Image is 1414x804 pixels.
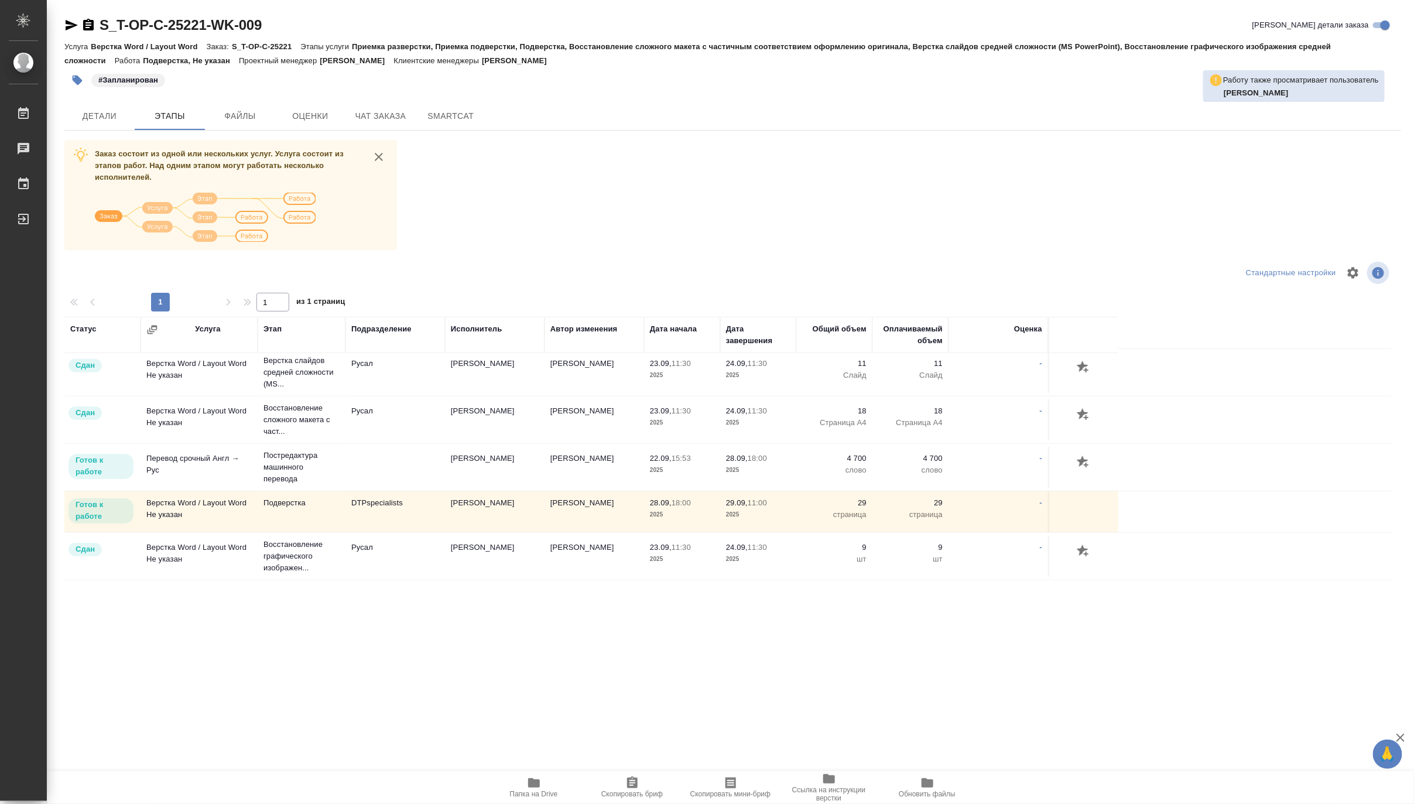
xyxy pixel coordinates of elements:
[878,370,943,381] p: Слайд
[351,323,412,335] div: Подразделение
[81,18,95,32] button: Скопировать ссылку
[726,406,748,415] p: 24.09,
[726,323,790,347] div: Дата завершения
[1367,262,1392,284] span: Посмотреть информацию
[726,543,748,552] p: 24.09,
[802,370,867,381] p: Слайд
[726,464,790,476] p: 2025
[239,56,320,65] p: Проектный менеджер
[142,109,198,124] span: Этапы
[878,542,943,553] p: 9
[1339,259,1367,287] span: Настроить таблицу
[370,148,388,166] button: close
[232,42,300,51] p: S_T-OP-C-25221
[1378,742,1398,767] span: 🙏
[100,17,262,33] a: S_T-OP-C-25221-WK-009
[1014,323,1042,335] div: Оценка
[445,536,545,577] td: [PERSON_NAME]
[296,295,345,312] span: из 1 страниц
[878,417,943,429] p: Страница А4
[802,453,867,464] p: 4 700
[300,42,352,51] p: Этапы услуги
[445,491,545,532] td: [PERSON_NAME]
[545,399,644,440] td: [PERSON_NAME]
[650,543,672,552] p: 23.09,
[345,491,445,532] td: DTPspecialists
[143,56,239,65] p: Подверстка, Не указан
[90,74,166,84] span: Запланирован
[1224,88,1289,97] b: [PERSON_NAME]
[345,352,445,393] td: Русал
[726,359,748,368] p: 24.09,
[878,553,943,565] p: шт
[146,324,158,336] button: Сгруппировать
[550,323,617,335] div: Автор изменения
[802,417,867,429] p: Страница А4
[76,499,126,522] p: Готов к работе
[263,450,340,485] p: Постредактура машинного перевода
[802,405,867,417] p: 18
[1243,264,1339,282] div: split button
[1040,454,1042,463] a: -
[650,406,672,415] p: 23.09,
[141,491,258,532] td: Верстка Word / Layout Word Не указан
[64,42,1331,65] p: Приемка разверстки, Приемка подверстки, Подверстка, Восстановление сложного макета с частичным со...
[748,406,767,415] p: 11:30
[263,323,282,335] div: Этап
[98,74,158,86] p: #Запланирован
[451,323,502,335] div: Исполнитель
[445,352,545,393] td: [PERSON_NAME]
[748,543,767,552] p: 11:30
[545,352,644,393] td: [PERSON_NAME]
[320,56,393,65] p: [PERSON_NAME]
[76,407,95,419] p: Сдан
[878,497,943,509] p: 29
[672,359,691,368] p: 11:30
[445,447,545,488] td: [PERSON_NAME]
[1223,74,1379,86] p: Работу также просматривает пользователь
[650,323,697,335] div: Дата начала
[878,464,943,476] p: слово
[445,399,545,440] td: [PERSON_NAME]
[95,149,344,182] span: Заказ состоит из одной или нескольких услуг. Услуга состоит из этапов работ. Над одним этапом мог...
[1373,740,1402,769] button: 🙏
[207,42,232,51] p: Заказ:
[263,355,340,390] p: Верстка слайдов средней сложности (MS...
[650,454,672,463] p: 22.09,
[70,323,97,335] div: Статус
[1040,498,1042,507] a: -
[545,447,644,488] td: [PERSON_NAME]
[263,497,340,509] p: Подверстка
[282,109,338,124] span: Оценки
[64,18,78,32] button: Скопировать ссылку для ЯМессенджера
[212,109,268,124] span: Файлы
[141,536,258,577] td: Верстка Word / Layout Word Не указан
[64,42,91,51] p: Услуга
[393,56,482,65] p: Клиентские менеджеры
[1040,406,1042,415] a: -
[672,406,691,415] p: 11:30
[1074,358,1094,378] button: Добавить оценку
[650,553,714,565] p: 2025
[1040,543,1042,552] a: -
[71,109,128,124] span: Детали
[650,509,714,521] p: 2025
[726,553,790,565] p: 2025
[726,370,790,381] p: 2025
[263,539,340,574] p: Восстановление графического изображен...
[1040,359,1042,368] a: -
[345,399,445,440] td: Русал
[1224,87,1379,99] p: Оксютович Ирина
[878,453,943,464] p: 4 700
[76,360,95,371] p: Сдан
[423,109,479,124] span: SmartCat
[726,509,790,521] p: 2025
[352,109,409,124] span: Чат заказа
[263,402,340,437] p: Восстановление сложного макета с част...
[878,358,943,370] p: 11
[672,498,691,507] p: 18:00
[878,323,943,347] div: Оплачиваемый объем
[91,42,206,51] p: Верстка Word / Layout Word
[650,498,672,507] p: 28.09,
[545,491,644,532] td: [PERSON_NAME]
